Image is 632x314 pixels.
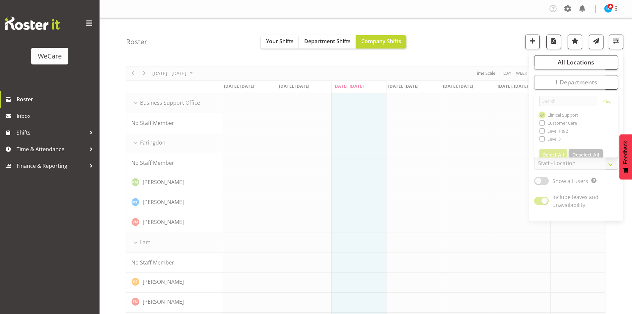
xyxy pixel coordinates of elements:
[619,134,632,179] button: Feedback - Show survey
[126,38,147,46] h4: Roster
[534,55,618,70] button: All Locations
[604,5,612,13] img: isabel-simcox10849.jpg
[623,141,629,164] span: Feedback
[568,35,582,49] button: Highlight an important date within the roster.
[558,58,594,66] span: All Locations
[304,38,351,45] span: Department Shifts
[299,35,356,49] button: Department Shifts
[589,35,603,49] button: Send a list of all shifts for the selected filtered period to all rostered employees.
[17,94,96,104] span: Roster
[17,161,86,171] span: Finance & Reporting
[17,128,86,138] span: Shifts
[525,35,540,49] button: Add a new shift
[5,17,60,30] img: Rosterit website logo
[356,35,406,49] button: Company Shifts
[609,35,623,49] button: Filter Shifts
[266,38,294,45] span: Your Shifts
[603,98,613,106] a: Clear
[546,35,561,49] button: Download a PDF of the roster according to the set date range.
[361,38,401,45] span: Company Shifts
[17,111,96,121] span: Inbox
[17,144,86,154] span: Time & Attendance
[38,51,62,61] div: WeCare
[261,35,299,49] button: Your Shifts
